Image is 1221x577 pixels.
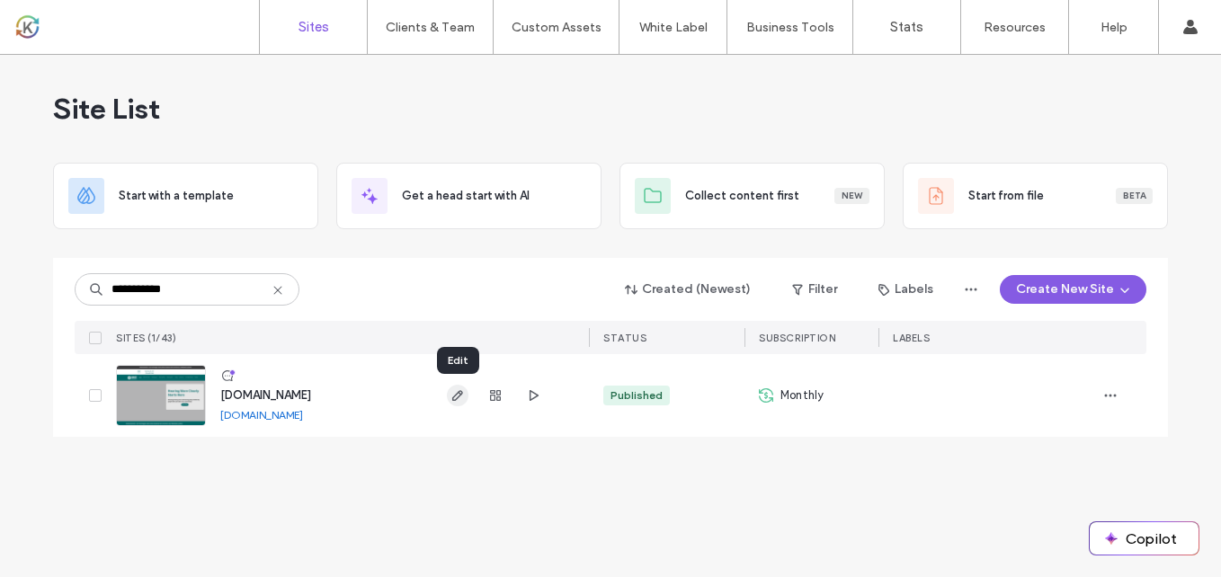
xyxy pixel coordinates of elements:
button: Copilot [1090,522,1199,555]
span: Help [40,13,77,29]
span: Start from file [968,187,1044,205]
label: Clients & Team [386,20,475,35]
span: Get a head start with AI [402,187,530,205]
span: Collect content first [685,187,799,205]
div: Start with a template [53,163,318,229]
span: Site List [53,91,160,127]
div: Beta [1116,188,1153,204]
button: Created (Newest) [610,275,767,304]
button: Labels [862,275,949,304]
button: Create New Site [1000,275,1146,304]
label: Help [1101,20,1127,35]
label: Business Tools [746,20,834,35]
label: White Label [639,20,708,35]
label: Custom Assets [512,20,602,35]
div: Start from fileBeta [903,163,1168,229]
a: [DOMAIN_NAME] [220,408,303,422]
div: New [834,188,869,204]
span: Monthly [780,386,824,404]
button: Filter [774,275,855,304]
span: Start with a template [119,187,234,205]
div: Published [610,387,663,404]
span: LABELS [893,332,930,344]
a: [DOMAIN_NAME] [220,388,311,402]
label: Sites [299,19,329,35]
div: Edit [437,347,479,374]
div: Collect content firstNew [619,163,885,229]
label: Stats [890,19,923,35]
span: SUBSCRIPTION [759,332,835,344]
span: STATUS [603,332,646,344]
div: Get a head start with AI [336,163,602,229]
label: Resources [984,20,1046,35]
span: SITES (1/43) [116,332,176,344]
